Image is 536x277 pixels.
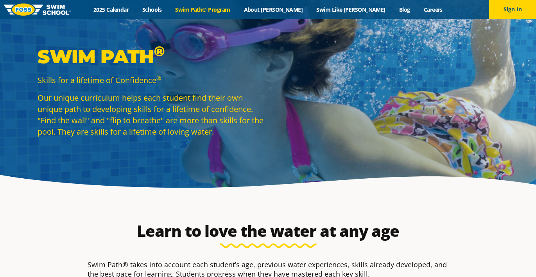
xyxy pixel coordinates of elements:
a: Swim Path® Program [169,6,237,13]
img: FOSS Swim School Logo [4,4,71,16]
a: About [PERSON_NAME] [237,6,310,13]
h2: Learn to love the water at any age [84,222,453,240]
a: Blog [392,6,417,13]
a: Careers [417,6,449,13]
sup: ® [154,43,165,60]
p: Skills for a lifetime of Confidence [38,75,264,86]
a: 2025 Calendar [87,6,136,13]
sup: ® [156,74,161,82]
a: Schools [136,6,169,13]
p: Swim Path [38,45,264,68]
a: Swim Like [PERSON_NAME] [310,6,393,13]
p: Our unique curriculum helps each student find their own unique path to developing skills for a li... [38,92,264,137]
